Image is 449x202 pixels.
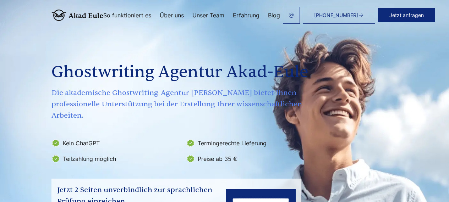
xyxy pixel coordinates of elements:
[378,8,435,22] button: Jetzt anfragen
[268,12,280,18] a: Blog
[303,7,375,24] a: [PHONE_NUMBER]
[186,153,317,164] li: Preise ab 35 €
[233,12,259,18] a: Erfahrung
[103,12,151,18] a: So funktioniert es
[186,138,317,149] li: Termingerechte Lieferung
[51,138,182,149] li: Kein ChatGPT
[51,60,318,85] h1: Ghostwriting Agentur Akad-Eule
[192,12,224,18] a: Unser Team
[51,87,318,121] span: Die akademische Ghostwriting-Agentur [PERSON_NAME] bietet Ihnen professionelle Unterstützung bei ...
[160,12,184,18] a: Über uns
[51,10,103,21] img: logo
[289,12,294,18] img: email
[314,12,358,18] span: [PHONE_NUMBER]
[51,153,182,164] li: Teilzahlung möglich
